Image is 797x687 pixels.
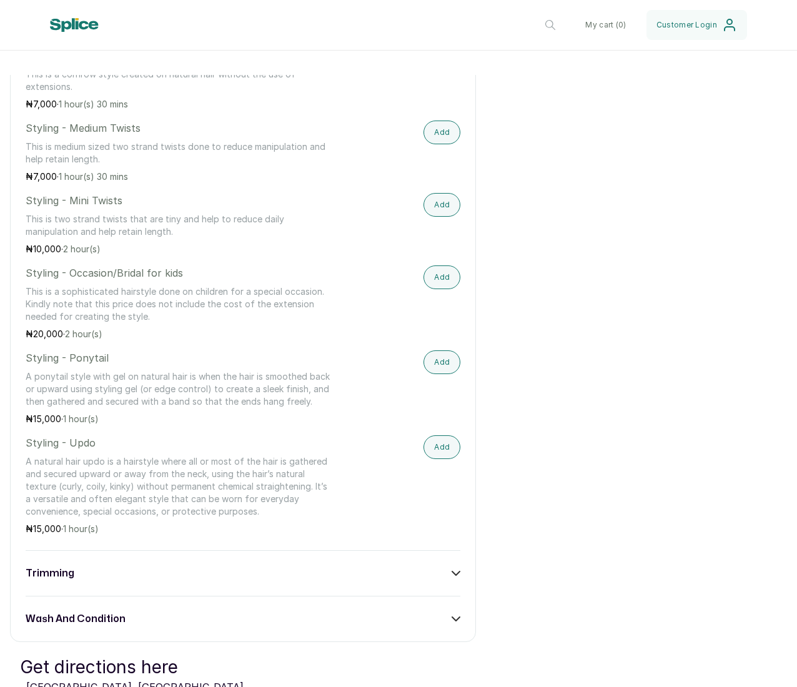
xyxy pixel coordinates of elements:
p: This is medium sized two strand twists done to reduce manipulation and help retain length. [26,141,330,166]
button: Customer Login [646,10,747,40]
p: Styling - Occasion/Bridal for kids [26,265,330,280]
p: A natural hair updo is a hairstyle where all or most of the hair is gathered and secured upward o... [26,455,330,518]
h3: trimming [26,566,74,581]
h3: wash and condition [26,611,126,626]
p: Styling - Medium Twists [26,121,330,136]
span: 10,000 [33,244,61,254]
p: ₦ · [26,328,330,340]
span: 7,000 [33,99,57,109]
p: This is two strand twists that are tiny and help to reduce daily manipulation and help retain len... [26,213,330,238]
span: 1 hour(s) [63,413,99,424]
p: This is a sophisticated hairstyle done on children for a special occasion. Kindly note that this ... [26,285,330,323]
p: Styling - Updo [26,435,330,450]
button: Add [423,265,460,289]
button: Add [423,350,460,374]
span: 2 hour(s) [65,329,102,339]
span: 1 hour(s) 30 mins [59,99,128,109]
span: 2 hour(s) [63,244,101,254]
span: 15,000 [33,413,61,424]
p: A ponytail style with gel on natural hair is when the hair is smoothed back or upward using styli... [26,370,330,408]
p: ₦ · [26,523,330,535]
p: ₦ · [26,171,330,183]
p: ₦ · [26,98,330,111]
p: Get directions here [20,655,254,680]
p: ₦ · [26,413,330,425]
p: This is a cornrow style created on natural hair without the use of extensions. [26,68,330,93]
span: 20,000 [33,329,63,339]
button: Add [423,435,460,459]
button: Add [423,193,460,217]
span: Customer Login [656,20,717,30]
p: Styling - Mini Twists [26,193,330,208]
span: 1 hour(s) [63,523,99,534]
p: ₦ · [26,243,330,255]
span: 7,000 [33,171,57,182]
span: 15,000 [33,523,61,534]
p: Styling - Ponytail [26,350,330,365]
button: Add [423,121,460,144]
span: 1 hour(s) 30 mins [59,171,128,182]
button: My cart (0) [575,10,636,40]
